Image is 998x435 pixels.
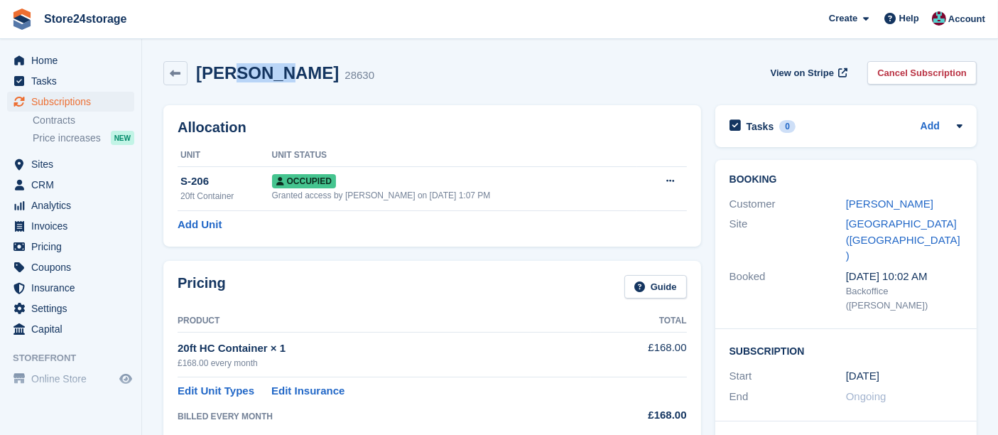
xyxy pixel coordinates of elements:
a: Contracts [33,114,134,127]
div: 20ft Container [180,190,272,203]
span: Help [899,11,919,26]
span: Coupons [31,257,116,277]
div: [DATE] 10:02 AM [846,269,962,285]
a: Edit Insurance [271,383,345,399]
h2: Pricing [178,275,226,299]
a: Guide [624,275,687,299]
a: menu [7,195,134,215]
div: S-206 [180,173,272,190]
a: menu [7,154,134,174]
a: Store24storage [38,7,133,31]
span: Home [31,50,116,70]
span: Insurance [31,278,116,298]
span: Analytics [31,195,116,215]
a: Price increases NEW [33,130,134,146]
div: £168.00 every month [178,357,591,370]
div: Booked [729,269,846,313]
a: View on Stripe [765,61,851,85]
a: menu [7,50,134,70]
a: menu [7,92,134,112]
div: Start [729,368,846,385]
img: George [932,11,946,26]
a: menu [7,319,134,339]
h2: [PERSON_NAME] [196,63,339,82]
span: Occupied [272,174,336,188]
span: Invoices [31,216,116,236]
span: Account [948,12,985,26]
th: Unit [178,144,272,167]
a: menu [7,71,134,91]
div: BILLED EVERY MONTH [178,410,591,423]
span: Storefront [13,351,141,365]
a: menu [7,257,134,277]
span: Price increases [33,131,101,145]
a: menu [7,299,134,318]
th: Unit Status [272,144,637,167]
span: Tasks [31,71,116,91]
div: 28630 [345,68,374,84]
span: CRM [31,175,116,195]
div: 20ft HC Container × 1 [178,340,591,357]
th: Total [591,310,686,333]
span: Ongoing [846,390,886,402]
a: [PERSON_NAME] [846,198,933,210]
time: 2023-12-01 00:00:00 UTC [846,368,879,385]
h2: Tasks [747,120,774,133]
div: End [729,389,846,405]
a: [GEOGRAPHIC_DATA] ([GEOGRAPHIC_DATA]) [846,217,960,262]
span: Capital [31,319,116,339]
div: Backoffice ([PERSON_NAME]) [846,284,962,312]
div: NEW [111,131,134,145]
div: Granted access by [PERSON_NAME] on [DATE] 1:07 PM [272,189,637,202]
h2: Allocation [178,119,687,136]
td: £168.00 [591,332,686,377]
a: menu [7,237,134,257]
th: Product [178,310,591,333]
a: menu [7,216,134,236]
span: Subscriptions [31,92,116,112]
h2: Booking [729,174,962,186]
span: Sites [31,154,116,174]
h2: Subscription [729,343,962,358]
a: menu [7,278,134,298]
span: Settings [31,299,116,318]
span: View on Stripe [771,66,834,80]
a: menu [7,175,134,195]
a: Add Unit [178,217,222,233]
img: stora-icon-8386f47178a22dfd0bd8f6a31ec36ba5ce8667c1dd55bd0f319d3a0aa187defe.svg [11,9,33,30]
div: £168.00 [591,407,686,424]
span: Pricing [31,237,116,257]
a: menu [7,369,134,389]
span: Online Store [31,369,116,389]
a: Cancel Subscription [867,61,977,85]
a: Preview store [117,370,134,387]
div: Site [729,216,846,264]
a: Edit Unit Types [178,383,254,399]
span: Create [829,11,857,26]
div: Customer [729,196,846,213]
a: Add [921,119,940,135]
div: 0 [779,120,796,133]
